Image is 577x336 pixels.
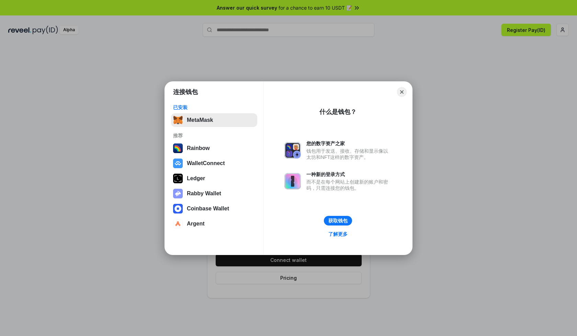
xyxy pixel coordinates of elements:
[324,230,352,239] a: 了解更多
[173,88,198,96] h1: 连接钱包
[171,202,257,216] button: Coinbase Wallet
[173,174,183,183] img: svg+xml,%3Csvg%20xmlns%3D%22http%3A%2F%2Fwww.w3.org%2F2000%2Fsvg%22%20width%3D%2228%22%20height%3...
[319,108,357,116] div: 什么是钱包？
[306,171,392,177] div: 一种新的登录方式
[187,160,225,166] div: WalletConnect
[187,206,229,212] div: Coinbase Wallet
[284,173,301,189] img: svg+xml,%3Csvg%20xmlns%3D%22http%3A%2F%2Fwww.w3.org%2F2000%2Fsvg%22%20fill%3D%22none%22%20viewBox...
[173,189,183,198] img: svg+xml,%3Csvg%20xmlns%3D%22http%3A%2F%2Fwww.w3.org%2F2000%2Fsvg%22%20fill%3D%22none%22%20viewBox...
[187,221,205,227] div: Argent
[173,219,183,229] img: svg+xml,%3Csvg%20width%3D%2228%22%20height%3D%2228%22%20viewBox%3D%220%200%2028%2028%22%20fill%3D...
[173,104,255,111] div: 已安装
[171,172,257,185] button: Ledger
[173,143,183,153] img: svg+xml,%3Csvg%20width%3D%22120%22%20height%3D%22120%22%20viewBox%3D%220%200%20120%20120%22%20fil...
[171,187,257,200] button: Rabby Wallet
[171,141,257,155] button: Rainbow
[171,113,257,127] button: MetaMask
[173,132,255,139] div: 推荐
[328,218,348,224] div: 获取钱包
[171,217,257,231] button: Argent
[187,190,221,197] div: Rabby Wallet
[306,179,392,191] div: 而不是在每个网站上创建新的账户和密码，只需连接您的钱包。
[173,115,183,125] img: svg+xml,%3Csvg%20fill%3D%22none%22%20height%3D%2233%22%20viewBox%3D%220%200%2035%2033%22%20width%...
[187,117,213,123] div: MetaMask
[306,148,392,160] div: 钱包用于发送、接收、存储和显示像以太坊和NFT这样的数字资产。
[284,142,301,159] img: svg+xml,%3Csvg%20xmlns%3D%22http%3A%2F%2Fwww.w3.org%2F2000%2Fsvg%22%20fill%3D%22none%22%20viewBox...
[397,87,407,97] button: Close
[328,231,348,237] div: 了解更多
[173,204,183,213] img: svg+xml,%3Csvg%20width%3D%2228%22%20height%3D%2228%22%20viewBox%3D%220%200%2028%2028%22%20fill%3D...
[324,216,352,225] button: 获取钱包
[173,159,183,168] img: svg+xml,%3Csvg%20width%3D%2228%22%20height%3D%2228%22%20viewBox%3D%220%200%2028%2028%22%20fill%3D...
[187,145,210,151] div: Rainbow
[306,140,392,147] div: 您的数字资产之家
[187,175,205,182] div: Ledger
[171,157,257,170] button: WalletConnect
